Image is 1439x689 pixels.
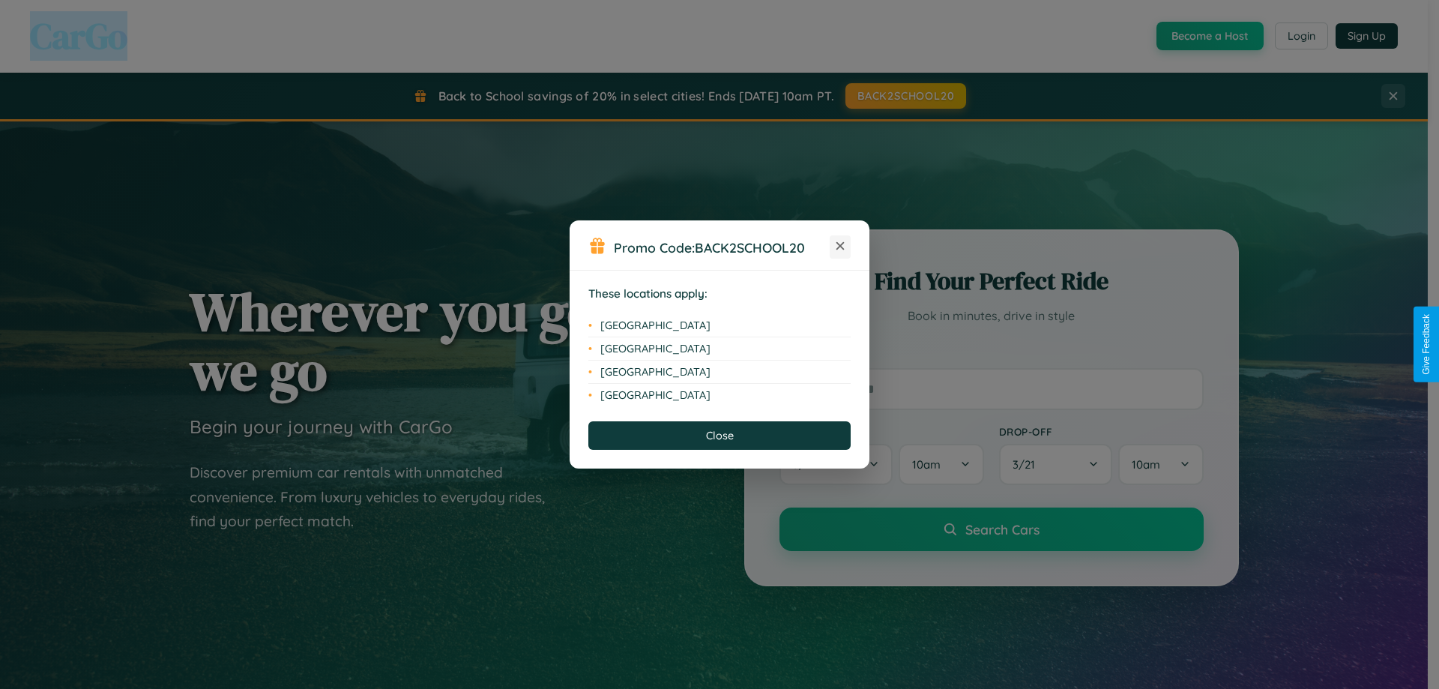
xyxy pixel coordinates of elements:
b: BACK2SCHOOL20 [695,239,805,256]
li: [GEOGRAPHIC_DATA] [588,384,851,406]
li: [GEOGRAPHIC_DATA] [588,314,851,337]
li: [GEOGRAPHIC_DATA] [588,337,851,361]
li: [GEOGRAPHIC_DATA] [588,361,851,384]
div: Give Feedback [1421,314,1432,375]
h3: Promo Code: [614,239,830,256]
strong: These locations apply: [588,286,708,301]
button: Close [588,421,851,450]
